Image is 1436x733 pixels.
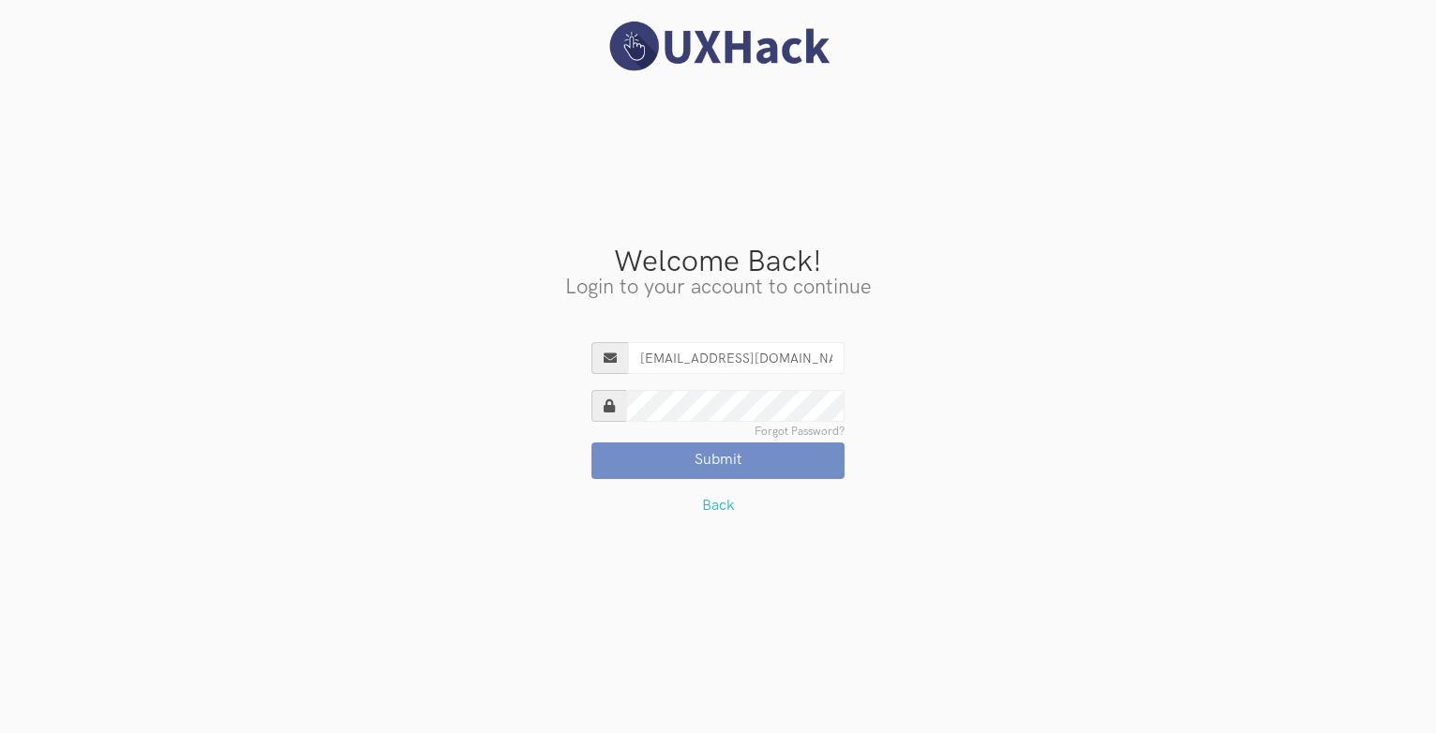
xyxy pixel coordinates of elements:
h3: Welcome Back! [14,247,1422,277]
button: Submit [591,442,845,478]
img: UXHack logo [601,19,835,74]
a: Back [702,497,735,515]
h3: Login to your account to continue [14,277,1422,298]
input: Forgot Password? [626,390,845,422]
input: Email Address [628,342,845,374]
a: Forgot Password? [755,426,845,438]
